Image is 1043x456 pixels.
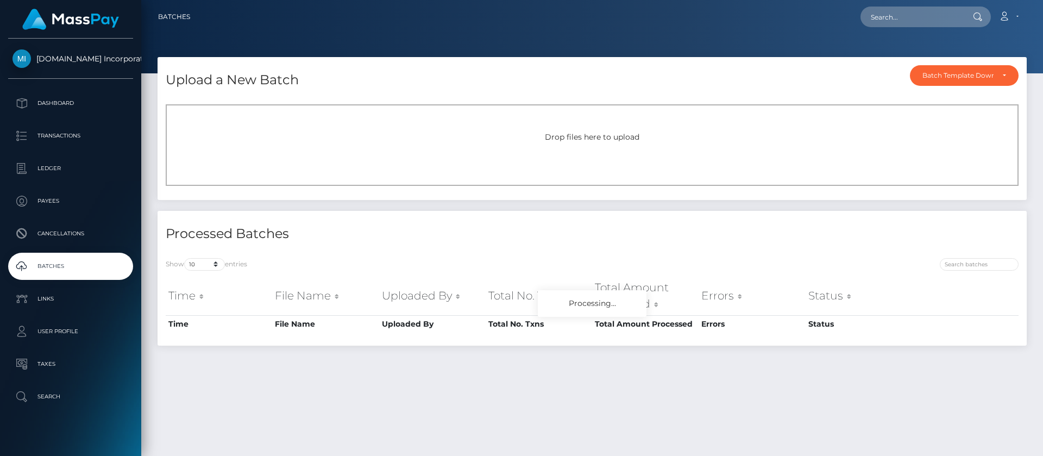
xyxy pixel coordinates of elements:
[22,9,119,30] img: MassPay Logo
[545,132,639,142] span: Drop files here to upload
[166,315,272,333] th: Time
[940,258,1019,271] input: Search batches
[379,315,486,333] th: Uploaded By
[12,95,129,111] p: Dashboard
[158,5,190,28] a: Batches
[8,54,133,64] span: [DOMAIN_NAME] Incorporated
[806,277,912,315] th: Status
[8,122,133,149] a: Transactions
[8,383,133,410] a: Search
[12,323,129,340] p: User Profile
[272,315,379,333] th: File Name
[8,253,133,280] a: Batches
[272,277,379,315] th: File Name
[379,277,486,315] th: Uploaded By
[12,258,129,274] p: Batches
[538,290,646,317] div: Processing...
[12,160,129,177] p: Ledger
[166,71,299,90] h4: Upload a New Batch
[12,49,31,68] img: Medley.com Incorporated
[699,315,805,333] th: Errors
[910,65,1019,86] button: Batch Template Download
[166,277,272,315] th: Time
[486,277,592,315] th: Total No. Txns
[12,356,129,372] p: Taxes
[592,277,699,315] th: Total Amount Processed
[12,226,129,242] p: Cancellations
[699,277,805,315] th: Errors
[8,318,133,345] a: User Profile
[12,389,129,405] p: Search
[8,188,133,215] a: Payees
[12,193,129,209] p: Payees
[922,71,994,80] div: Batch Template Download
[184,258,225,271] select: Showentries
[12,291,129,307] p: Links
[860,7,963,27] input: Search...
[806,315,912,333] th: Status
[8,90,133,117] a: Dashboard
[166,258,247,271] label: Show entries
[166,224,584,243] h4: Processed Batches
[592,315,699,333] th: Total Amount Processed
[8,285,133,313] a: Links
[8,220,133,247] a: Cancellations
[8,351,133,378] a: Taxes
[486,315,592,333] th: Total No. Txns
[12,128,129,144] p: Transactions
[8,155,133,182] a: Ledger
